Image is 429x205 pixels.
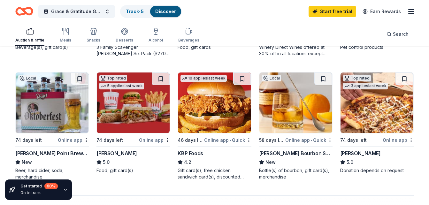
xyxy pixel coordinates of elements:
[265,158,276,166] span: New
[178,25,199,46] button: Beverages
[381,28,414,41] button: Search
[38,5,115,18] button: Grace & Gratitude Gathering
[96,149,137,157] div: [PERSON_NAME]
[60,38,71,43] div: Meals
[259,136,284,144] div: 58 days left
[178,149,203,157] div: KBP Foods
[20,190,58,195] div: Go to track
[259,149,333,157] div: [PERSON_NAME] Bourbon Shop
[16,72,88,133] img: Image for Stevens Point Brewery
[180,75,227,82] div: 10 applies last week
[340,149,381,157] div: [PERSON_NAME]
[15,72,89,180] a: Image for Stevens Point BreweryLocal74 days leftOnline app[PERSON_NAME] Point BreweryNewBeer, har...
[44,183,58,189] div: 60 %
[259,167,333,180] div: Bottle(s) of bourbon, gift card(s), merchandise
[259,72,333,180] a: Image for Blanton's Bourbon ShopLocal58 days leftOnline app•Quick[PERSON_NAME] Bourbon ShopNewBot...
[96,44,170,57] div: 3 Family Scavenger [PERSON_NAME] Six Pack ($270 Value), 2 Date Night Scavenger [PERSON_NAME] Two ...
[149,25,163,46] button: Alcohol
[340,136,367,144] div: 74 days left
[262,75,281,81] div: Local
[15,136,42,144] div: 74 days left
[393,30,409,38] span: Search
[383,136,414,144] div: Online app
[15,4,33,19] a: Home
[60,25,71,46] button: Meals
[116,25,133,46] button: Desserts
[18,75,37,81] div: Local
[15,149,89,157] div: [PERSON_NAME] Point Brewery
[96,136,123,144] div: 74 days left
[259,44,333,57] div: Winery Direct Wines offered at 30% off in all locations except [GEOGRAPHIC_DATA], [GEOGRAPHIC_DAT...
[15,167,89,180] div: Beer, hard cider, soda, merchandise
[178,167,251,180] div: Gift card(s), free chicken sandwich card(s), discounted catering
[178,72,251,133] img: Image for KBP Foods
[87,38,100,43] div: Snacks
[96,167,170,174] div: Food, gift card(s)
[340,72,414,174] a: Image for Casey'sTop rated3 applieslast week74 days leftOnline app[PERSON_NAME]5.0Donation depend...
[309,6,356,17] a: Start free trial
[184,158,191,166] span: 4.2
[20,183,58,189] div: Get started
[87,25,100,46] button: Snacks
[178,38,199,43] div: Beverages
[155,9,176,14] a: Discover
[343,83,388,89] div: 3 applies last week
[178,72,251,180] a: Image for KBP Foods10 applieslast week46 days leftOnline app•QuickKBP Foods4.2Gift card(s), free ...
[178,44,251,50] div: Food, gift cards
[22,158,32,166] span: New
[359,6,405,17] a: Earn Rewards
[285,136,333,144] div: Online app Quick
[178,136,203,144] div: 46 days left
[343,75,371,81] div: Top rated
[126,9,144,14] a: Track· 5
[15,44,89,50] div: Beverage(s), gift card(s)
[204,136,251,144] div: Online app Quick
[341,72,413,133] img: Image for Casey's
[259,72,332,133] img: Image for Blanton's Bourbon Shop
[51,8,102,15] span: Grace & Gratitude Gathering
[347,158,353,166] span: 5.0
[340,167,414,174] div: Donation depends on request
[120,5,182,18] button: Track· 5Discover
[340,44,414,50] div: Pet control products
[311,138,312,143] span: •
[96,72,170,174] a: Image for Portillo'sTop rated5 applieslast week74 days leftOnline app[PERSON_NAME]5.0Food, gift c...
[149,38,163,43] div: Alcohol
[230,138,231,143] span: •
[139,136,170,144] div: Online app
[99,83,144,89] div: 5 applies last week
[99,75,127,81] div: Top rated
[97,72,170,133] img: Image for Portillo's
[58,136,89,144] div: Online app
[15,25,44,46] button: Auction & raffle
[15,38,44,43] div: Auction & raffle
[103,158,110,166] span: 5.0
[116,38,133,43] div: Desserts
